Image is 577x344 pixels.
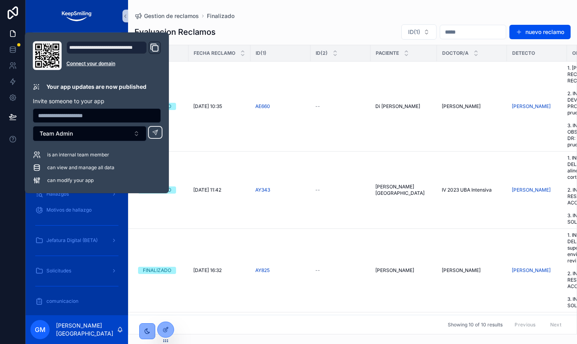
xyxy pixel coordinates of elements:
a: AY825 [255,267,270,274]
a: [PERSON_NAME] [512,267,551,274]
p: [PERSON_NAME][GEOGRAPHIC_DATA] [56,322,117,338]
div: Domain and Custom Link [66,41,161,70]
a: AY343 [255,187,306,193]
span: GM [35,325,46,334]
span: IV 2023 UBA Intensiva [442,187,492,193]
span: Jefatura Digital (BETA) [46,237,98,244]
a: [PERSON_NAME] [512,187,551,193]
span: [PERSON_NAME] [375,267,414,274]
span: -- [315,267,320,274]
span: -- [315,187,320,193]
a: Finalizado [207,12,234,20]
button: Jump to...CtrlK [30,32,123,46]
a: Jefatura Digital (BETA) [30,233,123,248]
a: [PERSON_NAME] [512,103,562,110]
a: -- [315,103,366,110]
a: Hallazgos [30,187,123,201]
span: can view and manage all data [47,164,114,171]
button: Select Button [401,24,437,40]
span: is an internal team member [47,152,109,158]
span: Motivos de hallazgo [46,207,92,213]
span: Fecha reclamo [194,50,235,56]
a: Di [PERSON_NAME] [375,103,432,110]
a: [PERSON_NAME] [512,103,551,110]
button: nuevo reclamo [509,25,571,39]
span: ID(1) [408,28,420,36]
span: [PERSON_NAME] [442,267,481,274]
img: App logo [61,10,92,22]
a: AY825 [255,267,306,274]
a: AE660 [255,103,270,110]
span: Detecto [512,50,535,56]
a: [PERSON_NAME][GEOGRAPHIC_DATA] [375,184,432,196]
span: Solicitudes [46,268,71,274]
span: [DATE] 10:35 [193,103,222,110]
a: -- [315,267,366,274]
h1: Evaluacion Reclamos [134,26,216,38]
a: IV 2023 UBA Intensiva [442,187,502,193]
span: [DATE] 11:42 [193,187,221,193]
div: FINALIZADO [143,267,171,274]
span: ID(1) [256,50,266,56]
a: [DATE] 10:35 [193,103,246,110]
a: Connect your domain [66,60,161,67]
span: Doctor/a [442,50,469,56]
a: comunicacion [30,294,123,308]
span: -- [315,103,320,110]
span: Team Admin [40,130,73,138]
span: Di [PERSON_NAME] [375,103,420,110]
p: Your app updates are now published [46,83,146,91]
span: [PERSON_NAME] [442,103,481,110]
span: Hallazgos [46,191,69,197]
a: [PERSON_NAME] [512,267,562,274]
a: [PERSON_NAME] [512,187,562,193]
a: AE660 [255,103,306,110]
p: Invite someone to your app [33,97,161,105]
a: AY343 [255,187,270,193]
a: [PERSON_NAME] [442,103,502,110]
span: Gestion de reclamos [144,12,199,20]
span: [DATE] 16:32 [193,267,222,274]
span: comunicacion [46,298,78,304]
a: Motivos de hallazgo [30,203,123,217]
span: can modify your app [47,177,94,184]
a: [PERSON_NAME] [442,267,502,274]
a: -- [315,187,366,193]
span: Showing 10 of 10 results [448,322,503,328]
a: FINALIZADO [138,267,184,274]
button: Select Button [33,126,146,141]
a: [PERSON_NAME] [375,267,432,274]
a: Gestion de reclamos [134,12,199,20]
span: Paciente [376,50,399,56]
span: ID(2) [316,50,328,56]
a: [DATE] 11:42 [193,187,246,193]
a: Solicitudes [30,264,123,278]
a: [DATE] 16:32 [193,267,246,274]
